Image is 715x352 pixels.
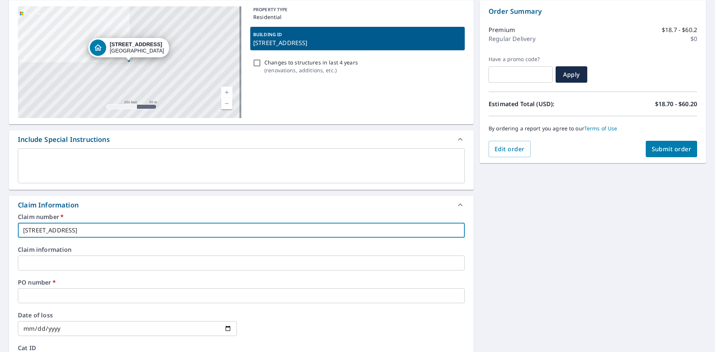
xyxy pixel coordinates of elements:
[221,98,232,109] a: Current Level 17, Zoom Out
[662,25,697,34] p: $18.7 - $60.2
[489,125,697,132] p: By ordering a report you agree to our
[562,70,581,79] span: Apply
[495,145,525,153] span: Edit order
[489,34,536,43] p: Regular Delivery
[253,6,462,13] p: PROPERTY TYPE
[489,25,515,34] p: Premium
[110,41,164,54] div: [GEOGRAPHIC_DATA]
[489,6,697,16] p: Order Summary
[18,247,465,253] label: Claim information
[646,141,697,157] button: Submit order
[221,87,232,98] a: Current Level 17, Zoom In
[489,141,531,157] button: Edit order
[18,279,465,285] label: PO number
[556,66,587,83] button: Apply
[584,125,617,132] a: Terms of Use
[110,41,162,47] strong: [STREET_ADDRESS]
[18,134,110,145] div: Include Special Instructions
[690,34,697,43] p: $0
[18,345,465,351] label: Cat ID
[253,38,462,47] p: [STREET_ADDRESS]
[18,214,465,220] label: Claim number
[264,66,358,74] p: ( renovations, additions, etc. )
[652,145,692,153] span: Submit order
[18,312,237,318] label: Date of loss
[9,196,474,214] div: Claim Information
[88,38,169,61] div: Dropped pin, building 1, Residential property, 664 Windmill Ln Pleasanton, CA 94566
[264,58,358,66] p: Changes to structures in last 4 years
[18,200,79,210] div: Claim Information
[489,56,553,63] label: Have a promo code?
[9,130,474,148] div: Include Special Instructions
[489,99,593,108] p: Estimated Total (USD):
[253,13,462,21] p: Residential
[253,31,282,38] p: BUILDING ID
[655,99,697,108] p: $18.70 - $60.20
